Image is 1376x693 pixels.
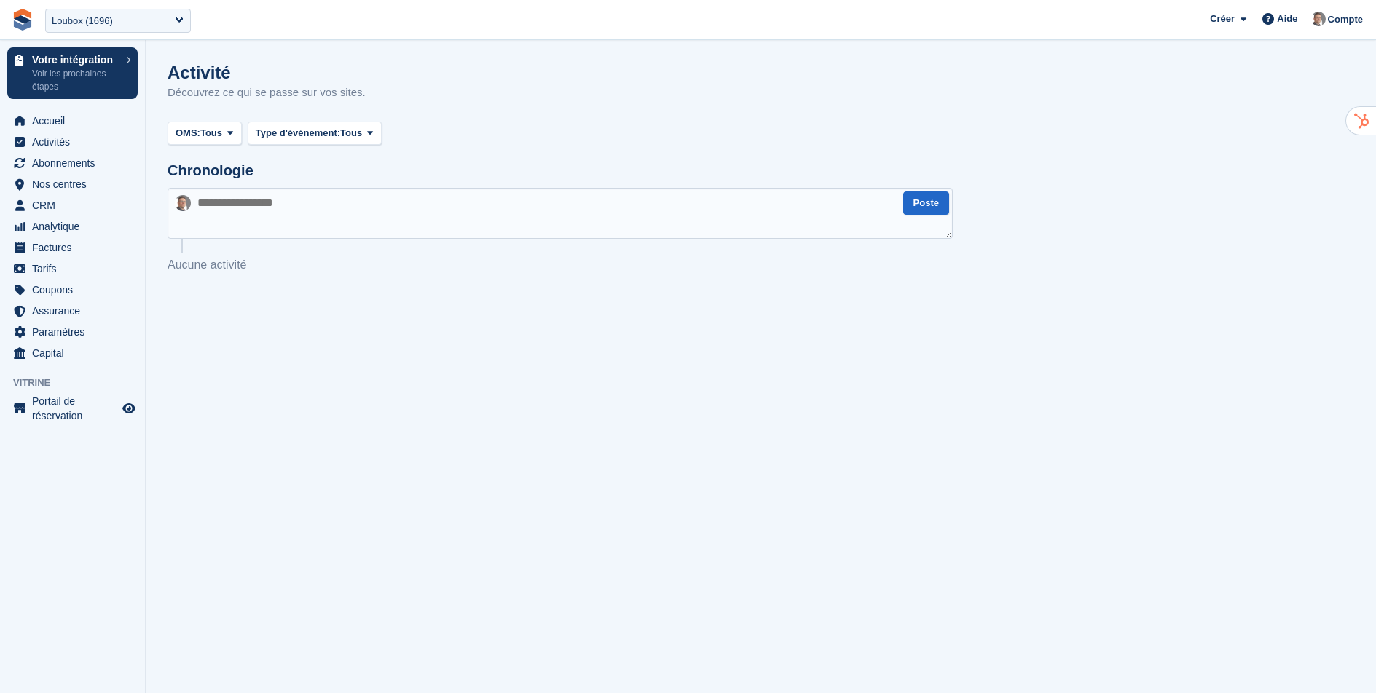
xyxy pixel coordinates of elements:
[52,14,113,28] div: Loubox (1696)
[32,216,119,237] span: Analytique
[7,111,138,131] a: menu
[7,301,138,321] a: menu
[32,153,119,173] span: Abonnements
[1311,12,1326,26] img: Sebastien Bonnier
[7,216,138,237] a: menu
[1210,12,1235,26] span: Créer
[168,63,366,82] h1: Activité
[7,343,138,363] a: menu
[32,343,119,363] span: Capital
[7,322,138,342] a: menu
[1328,12,1363,27] span: Compte
[7,153,138,173] a: menu
[7,174,138,194] a: menu
[256,126,340,140] span: Type d'événement:
[120,400,138,417] a: Boutique d'aperçu
[32,280,119,300] span: Coupons
[168,162,253,179] h2: Chronologie
[32,237,119,258] span: Factures
[176,126,200,140] span: OMS:
[7,132,138,152] a: menu
[200,126,222,140] span: Tous
[7,258,138,279] a: menu
[7,47,138,99] a: Votre intégration Voir les prochaines étapes
[32,174,119,194] span: Nos centres
[32,258,119,279] span: Tarifs
[32,55,119,65] p: Votre intégration
[248,122,382,146] button: Type d'événement: Tous
[903,191,949,215] button: Poste
[1277,12,1297,26] span: Aide
[7,280,138,300] a: menu
[32,322,119,342] span: Paramètres
[32,132,119,152] span: Activités
[32,301,119,321] span: Assurance
[32,394,119,423] span: Portail de réservation
[7,394,138,423] a: menu
[168,84,366,101] p: Découvrez ce qui se passe sur vos sites.
[32,111,119,131] span: Accueil
[168,122,242,146] button: OMS: Tous
[32,67,119,93] p: Voir les prochaines étapes
[7,195,138,215] a: menu
[168,256,953,274] p: Aucune activité
[7,237,138,258] a: menu
[13,376,145,390] span: Vitrine
[32,195,119,215] span: CRM
[340,126,362,140] span: Tous
[175,195,191,211] img: Sebastien Bonnier
[12,9,34,31] img: stora-icon-8386f47178a22dfd0bd8f6a31ec36ba5ce8667c1dd55bd0f319d3a0aa187defe.svg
